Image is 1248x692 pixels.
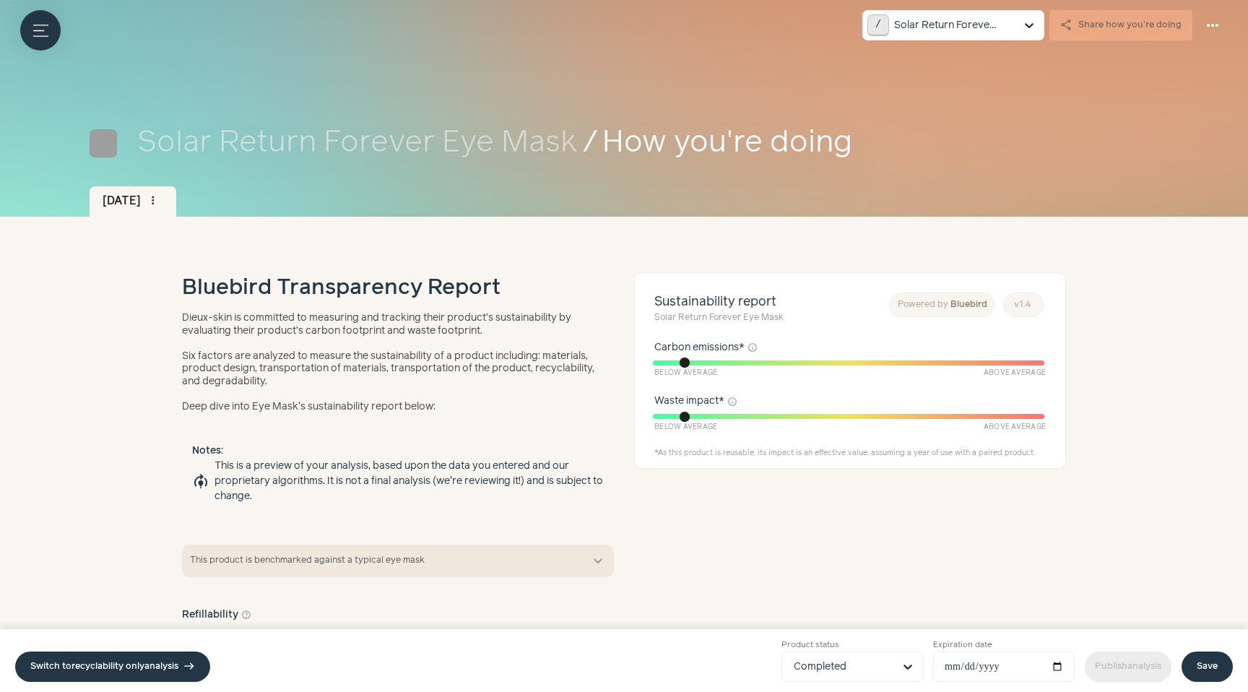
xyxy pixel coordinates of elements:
[654,293,784,325] h1: Sustainability report
[654,311,784,324] small: Solar Return Forever Eye Mask
[190,554,579,567] span: This product is benchmarked against a typical eye mask
[654,422,717,433] span: Below Average
[654,368,717,379] span: Below Average
[137,121,578,166] a: Solar Return Forever Eye Mask
[654,448,1046,459] div: * As this product is reusable, its impact is an effective value, assuming a year of use with a pa...
[984,368,1046,379] span: Above Average
[241,607,251,623] button: help_outline
[182,272,500,305] h1: Bluebird Transparency Report
[654,340,745,355] span: Carbon emissions *
[182,312,604,337] p: Dieux-skin is committed to measuring and tracking their product’s sustainability by evaluating th...
[182,607,251,623] h3: Refillability
[90,186,176,217] div: [DATE]
[602,121,1158,166] span: How you're doing
[192,444,604,459] h5: Notes:
[984,422,1046,433] span: Above Average
[867,14,890,37] kbd: /
[192,473,209,490] span: model_training
[950,300,987,309] span: Bluebird
[1197,10,1228,40] button: more_horiz
[182,545,614,577] button: This product is benchmarked against a typical eye mask expand_more
[182,350,604,389] p: Six factors are analyzed to measure the sustainability of a product including: materials, product...
[889,293,995,317] a: Powered by Bluebird
[589,553,607,570] button: expand_more
[933,639,1075,652] small: Expiration date
[654,293,784,325] a: Sustainability reportSolar Return Forever Eye Mask
[1204,17,1221,34] span: more_horiz
[794,652,893,681] input: Product status
[15,652,210,682] a: Switch torecyclability onlyanalysis east
[192,459,604,504] li: This is a preview of your analysis, based upon the data you entered and our proprietary algorithm...
[654,394,724,409] span: Waste impact *
[147,194,160,207] span: more_vert
[727,397,737,407] button: info
[1182,652,1233,682] a: Save
[781,639,923,652] small: Product status
[143,191,163,211] button: more_vert
[583,121,597,166] span: /
[747,342,758,353] button: info
[183,661,195,672] span: east
[933,652,1075,682] input: Expiration date
[182,401,604,414] p: Deep dive into Eye Mask's sustainability report below:
[1003,293,1044,317] a: v1.4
